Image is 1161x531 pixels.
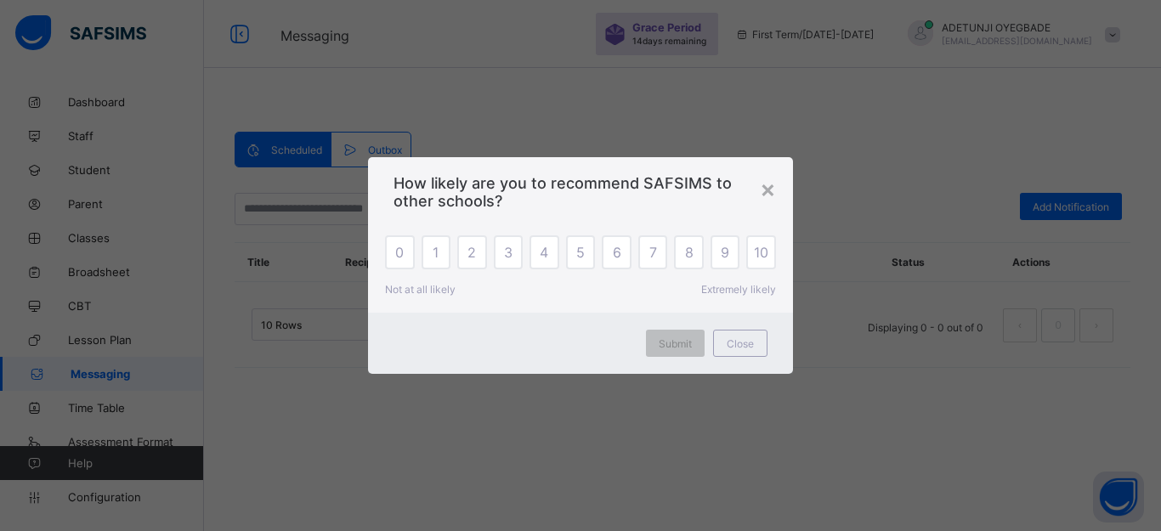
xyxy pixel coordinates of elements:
span: 9 [721,244,729,261]
div: 0 [385,235,415,269]
span: Submit [659,337,692,350]
span: 4 [540,244,548,261]
span: Not at all likely [385,283,456,296]
span: 2 [467,244,476,261]
span: 5 [576,244,585,261]
span: 8 [685,244,694,261]
div: × [760,174,776,203]
span: Close [727,337,754,350]
span: 1 [433,244,439,261]
span: 6 [613,244,621,261]
span: 10 [754,244,768,261]
span: 3 [504,244,513,261]
span: 7 [649,244,657,261]
span: Extremely likely [701,283,776,296]
span: How likely are you to recommend SAFSIMS to other schools? [394,174,767,210]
